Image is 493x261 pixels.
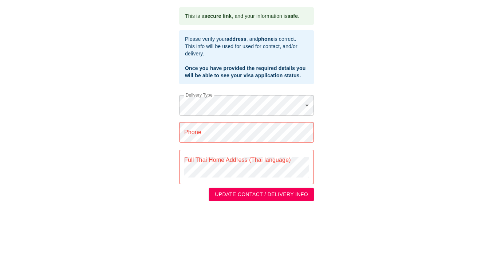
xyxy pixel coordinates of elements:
[204,13,232,19] b: secure link
[226,36,246,42] b: address
[185,43,308,57] div: This info will be used for used for contact, and/or delivery.
[258,36,274,42] b: phone
[287,13,298,19] b: safe
[185,65,308,79] div: Once you have provided the required details you will be able to see your visa application status.
[185,9,299,23] div: This is a , and your information is .
[209,188,314,201] button: UPDATE CONTACT / DELIVERY INFO
[185,35,308,43] div: Please verify your , and is correct.
[215,190,308,199] span: UPDATE CONTACT / DELIVERY INFO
